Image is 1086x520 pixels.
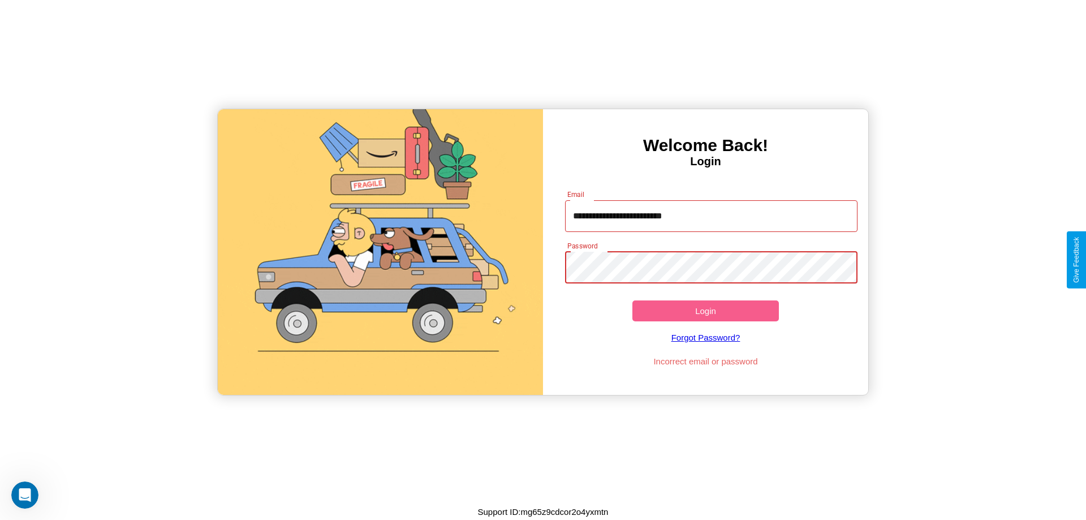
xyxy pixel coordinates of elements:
h4: Login [543,155,868,168]
label: Password [567,241,597,251]
h3: Welcome Back! [543,136,868,155]
p: Support ID: mg65z9cdcor2o4yxmtn [478,504,609,519]
p: Incorrect email or password [559,354,852,369]
div: Give Feedback [1072,237,1080,283]
label: Email [567,190,585,199]
button: Login [632,300,779,321]
iframe: Intercom live chat [11,482,38,509]
a: Forgot Password? [559,321,852,354]
img: gif [218,109,543,395]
